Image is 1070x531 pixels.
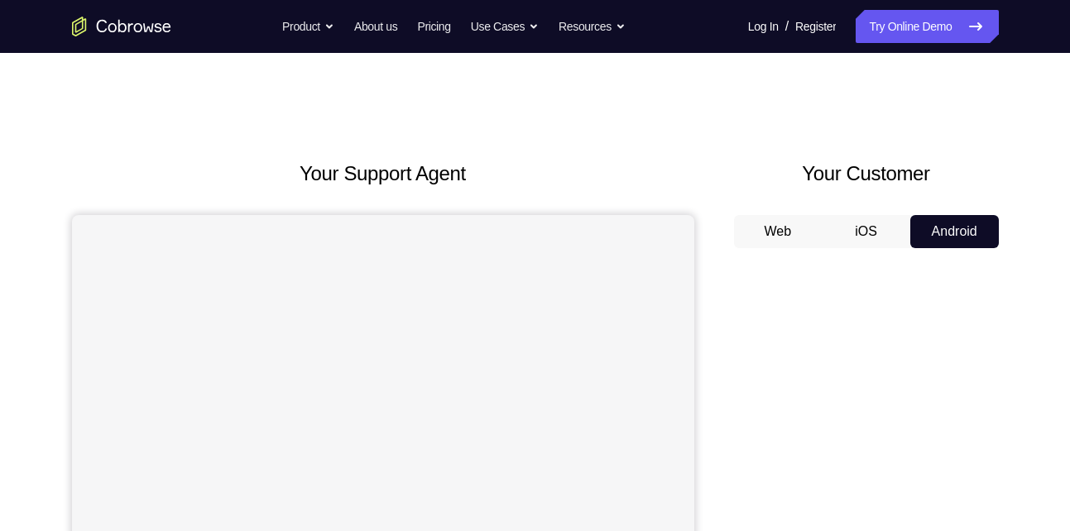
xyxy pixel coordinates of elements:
[72,17,171,36] a: Go to the home page
[471,10,539,43] button: Use Cases
[734,215,823,248] button: Web
[417,10,450,43] a: Pricing
[559,10,626,43] button: Resources
[72,159,694,189] h2: Your Support Agent
[748,10,779,43] a: Log In
[910,215,999,248] button: Android
[785,17,789,36] span: /
[856,10,998,43] a: Try Online Demo
[354,10,397,43] a: About us
[282,10,334,43] button: Product
[795,10,836,43] a: Register
[734,159,999,189] h2: Your Customer
[822,215,910,248] button: iOS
